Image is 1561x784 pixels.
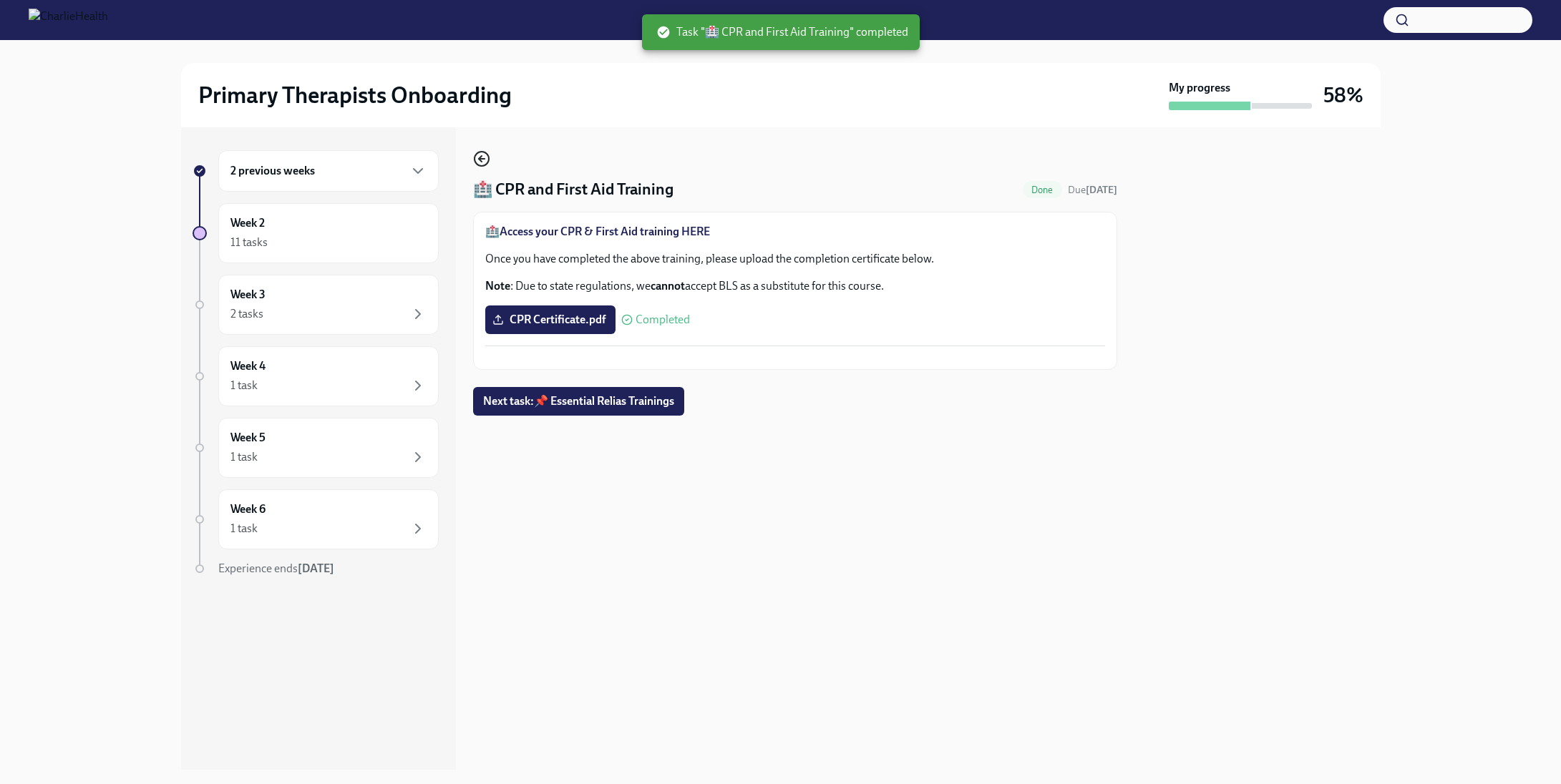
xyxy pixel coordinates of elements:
[230,235,268,250] div: 11 tasks
[485,251,1105,267] p: Once you have completed the above training, please upload the completion certificate below.
[198,81,512,109] h2: Primary Therapists Onboarding
[1323,82,1363,108] h3: 58%
[473,387,684,416] button: Next task:📌 Essential Relias Trainings
[230,215,265,231] h6: Week 2
[193,275,439,335] a: Week 32 tasks
[485,305,616,334] label: CPR Certificate.pdf
[230,358,266,374] h6: Week 4
[656,24,908,40] span: Task "🏥 CPR and First Aid Training" completed
[230,287,266,303] h6: Week 3
[230,430,266,446] h6: Week 5
[1169,80,1230,96] strong: My progress
[298,562,334,575] strong: [DATE]
[230,501,266,517] h6: Week 6
[29,9,108,31] img: CharlieHealth
[485,224,1105,240] p: 🏥
[1023,185,1062,195] span: Done
[193,489,439,549] a: Week 61 task
[230,449,258,465] div: 1 task
[193,346,439,406] a: Week 41 task
[651,279,685,293] strong: cannot
[230,306,263,322] div: 2 tasks
[485,279,510,293] strong: Note
[500,225,710,238] a: Access your CPR & First Aid training HERE
[193,203,439,263] a: Week 211 tasks
[193,418,439,478] a: Week 51 task
[473,179,673,200] h4: 🏥 CPR and First Aid Training
[495,313,606,327] span: CPR Certificate.pdf
[218,150,439,192] div: 2 previous weeks
[1068,184,1117,196] span: Due
[230,163,315,179] h6: 2 previous weeks
[230,521,258,536] div: 1 task
[483,394,674,408] span: Next task : 📌 Essential Relias Trainings
[230,378,258,393] div: 1 task
[636,314,690,325] span: Completed
[1068,183,1117,197] span: August 16th, 2025 10:00
[485,278,1105,294] p: : Due to state regulations, we accept BLS as a substitute for this course.
[218,562,334,575] span: Experience ends
[1086,184,1117,196] strong: [DATE]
